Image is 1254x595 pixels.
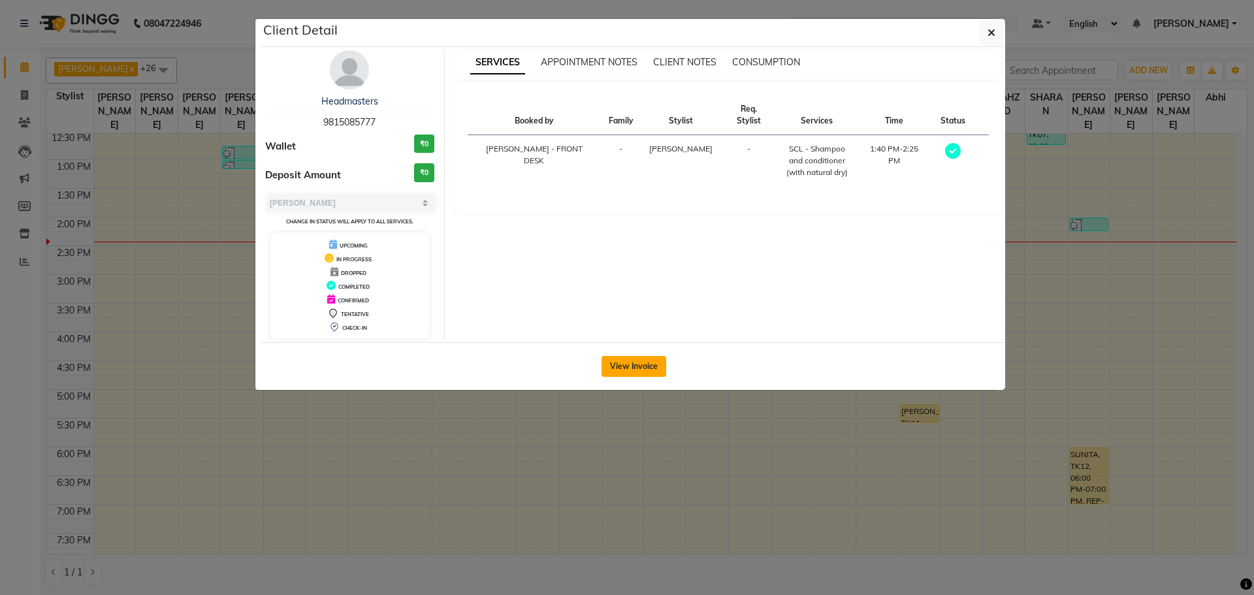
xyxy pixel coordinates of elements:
button: View Invoice [602,356,666,377]
span: Deposit Amount [265,168,341,183]
td: 1:40 PM-2:25 PM [856,135,933,187]
span: UPCOMING [340,242,368,249]
a: Headmasters [321,95,378,107]
td: [PERSON_NAME] - FRONT DESK [468,135,601,187]
span: CLIENT NOTES [653,56,716,68]
td: - [720,135,778,187]
span: CHECK-IN [342,325,367,331]
th: Family [601,95,641,135]
span: APPOINTMENT NOTES [541,56,637,68]
span: IN PROGRESS [336,256,372,263]
span: DROPPED [341,270,366,276]
div: SCL - Shampoo and conditioner (with natural dry) [786,143,848,178]
span: CONSUMPTION [732,56,800,68]
span: TENTATIVE [341,311,369,317]
th: Booked by [468,95,601,135]
th: Services [778,95,856,135]
th: Req. Stylist [720,95,778,135]
small: Change in status will apply to all services. [286,218,413,225]
span: Wallet [265,139,296,154]
h3: ₹0 [414,163,434,182]
img: avatar [330,50,369,89]
h5: Client Detail [263,20,338,40]
span: CONFIRMED [338,297,369,304]
span: 9815085777 [323,116,376,128]
th: Stylist [641,95,720,135]
th: Time [856,95,933,135]
span: SERVICES [470,51,525,74]
h3: ₹0 [414,135,434,153]
td: - [601,135,641,187]
span: COMPLETED [338,283,370,290]
th: Status [933,95,973,135]
span: [PERSON_NAME] [649,144,713,153]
